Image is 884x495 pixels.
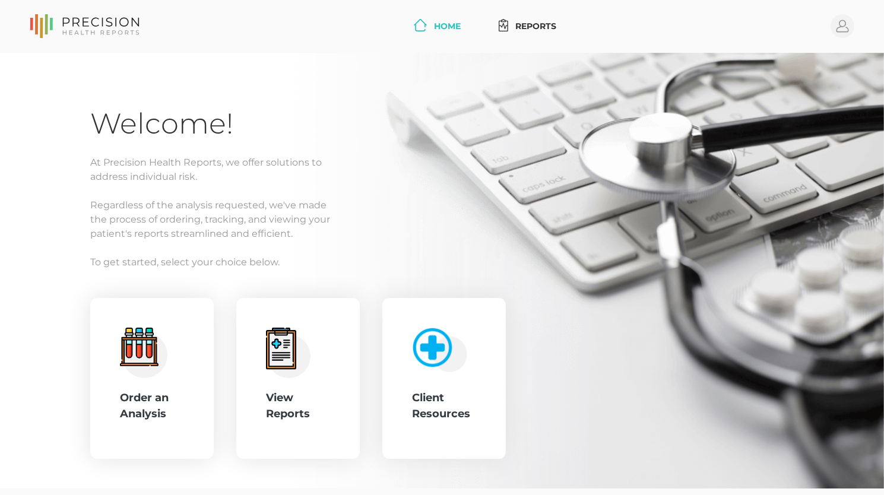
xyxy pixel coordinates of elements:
div: Order an Analysis [120,390,184,422]
div: Client Resources [412,390,476,422]
p: To get started, select your choice below. [90,255,794,269]
p: Regardless of the analysis requested, we've made the process of ordering, tracking, and viewing y... [90,198,794,241]
h1: Welcome! [90,106,794,141]
a: Home [409,15,465,37]
div: View Reports [266,390,330,422]
a: Reports [494,15,561,37]
p: At Precision Health Reports, we offer solutions to address individual risk. [90,156,794,184]
img: client-resource.c5a3b187.png [407,322,468,373]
